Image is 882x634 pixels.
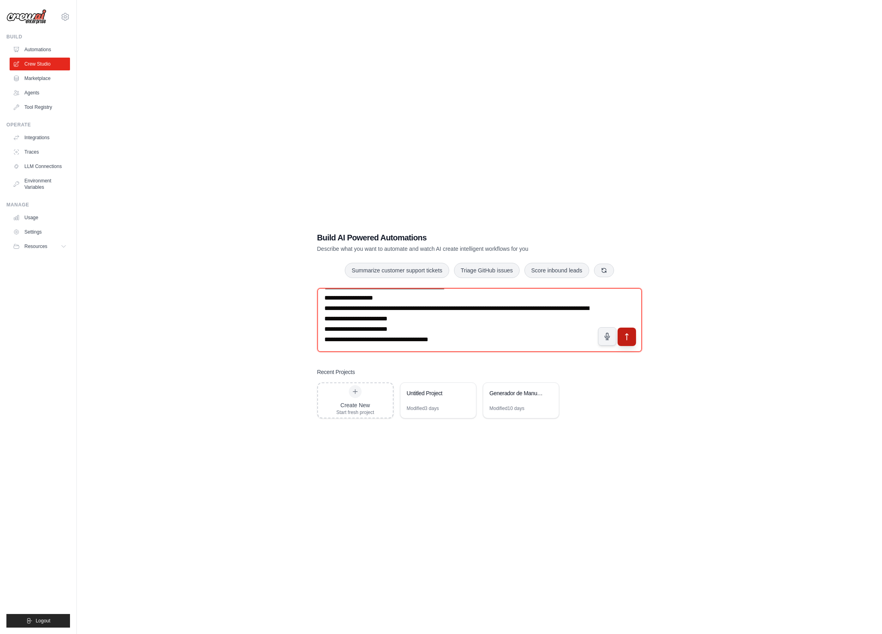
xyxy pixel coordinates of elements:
[24,243,47,250] span: Resources
[6,34,70,40] div: Build
[407,405,439,412] div: Modified 3 days
[317,232,586,243] h1: Build AI Powered Automations
[10,86,70,99] a: Agents
[336,401,374,409] div: Create New
[10,72,70,85] a: Marketplace
[10,226,70,238] a: Settings
[10,174,70,194] a: Environment Variables
[10,160,70,173] a: LLM Connections
[10,240,70,253] button: Resources
[490,405,524,412] div: Modified 10 days
[36,618,50,624] span: Logout
[594,264,614,277] button: Get new suggestions
[10,58,70,70] a: Crew Studio
[10,101,70,114] a: Tool Registry
[345,263,449,278] button: Summarize customer support tickets
[598,327,616,346] button: Click to speak your automation idea
[336,409,374,416] div: Start fresh project
[6,202,70,208] div: Manage
[317,368,355,376] h3: Recent Projects
[454,263,520,278] button: Triage GitHub issues
[6,122,70,128] div: Operate
[317,245,586,253] p: Describe what you want to automate and watch AI create intelligent workflows for you
[6,9,46,24] img: Logo
[524,263,589,278] button: Score inbound leads
[490,389,544,397] div: Generador de Manuales Empresariales con Compliance Legal MX
[10,211,70,224] a: Usage
[10,146,70,158] a: Traces
[6,614,70,628] button: Logout
[842,596,882,634] iframe: Chat Widget
[10,43,70,56] a: Automations
[407,389,462,397] div: Untitled Project
[10,131,70,144] a: Integrations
